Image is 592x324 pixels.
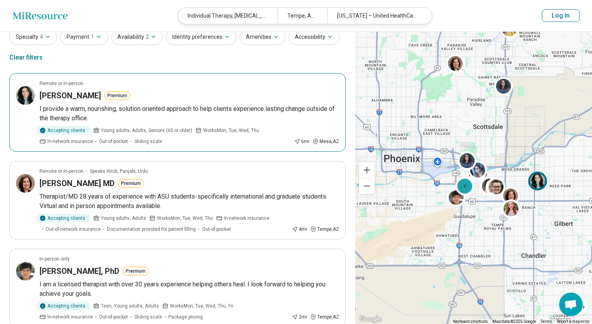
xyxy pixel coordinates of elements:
button: Specialty4 [9,29,57,45]
span: Works Mon, Tue, Wed, Thu [157,215,213,222]
p: In-person only [40,255,70,262]
div: Tempe, AZ 85281 [278,8,327,24]
div: 6 mi [294,138,309,145]
a: Terms (opens in new tab) [541,319,552,324]
span: Out-of-pocket [99,313,128,320]
p: I am a licensed therapist with over 30 years experience helping others heal. I look forward to he... [40,280,339,299]
span: Package pricing [168,313,203,320]
span: Sliding scale [134,313,162,320]
span: Teen, Young adults, Adults [101,302,159,310]
span: Young adults, Adults [101,215,146,222]
div: Open chat [559,293,583,316]
span: Sliding scale [134,138,162,145]
span: Map data ©2025 Google [493,319,536,324]
span: Works Mon, Tue, Wed, Thu, Fri [170,302,233,310]
span: Out-of-pocket [202,226,231,233]
span: Speaks Hindi, Panjabi, Urdu [90,168,148,175]
span: 2 [146,33,149,41]
button: Zoom in [359,162,375,178]
div: Tempe , AZ [310,313,339,320]
button: Log In [542,9,579,22]
h3: [PERSON_NAME], PhD [40,266,119,277]
button: Availability2 [111,29,163,45]
div: 4 mi [292,226,307,233]
button: Accessibility [289,29,339,45]
button: Zoom out [359,178,375,194]
button: Premium [104,91,130,100]
div: Mesa , AZ [312,138,339,145]
div: 2 [455,176,474,195]
span: Out-of-pocket [99,138,128,145]
button: Premium [123,267,149,275]
div: Accepting clients [36,126,90,135]
span: In-network insurance [47,138,93,145]
span: Out-of-network insurance [46,226,101,233]
button: Amenities [240,29,285,45]
span: Documentation provided for patient filling [107,226,196,233]
span: In-network insurance [224,215,269,222]
button: Payment1 [60,29,108,45]
p: Remote or In-person [40,80,83,87]
p: Therapist/MD 28 years of experience with ASU students-specifically international and graduate stu... [40,192,339,211]
div: Individual Therapy, [MEDICAL_DATA] (PTSD), Racial/Cultural Oppression or Trauma [178,8,278,24]
div: Accepting clients [36,302,90,310]
span: In-network insurance [47,313,93,320]
div: Accepting clients [36,214,90,223]
button: Identity preferences [166,29,236,45]
h3: [PERSON_NAME] MD [40,178,115,189]
p: I provide a warm, nourishing, solution oriented approach to help clients experience lasting chang... [40,104,339,123]
h3: [PERSON_NAME] [40,90,101,101]
span: Young adults, Adults, Seniors (65 or older) [101,127,192,134]
div: Tempe , AZ [310,226,339,233]
span: 1 [91,33,94,41]
p: Remote or In-person [40,168,83,175]
a: Report a map error [557,319,590,324]
div: 2 mi [292,313,307,320]
div: Clear filters [9,48,43,67]
button: Premium [118,179,144,188]
div: 6 [455,177,474,195]
div: [US_STATE] – United HealthCare Student Resources [327,8,427,24]
span: 4 [40,33,43,41]
span: Works Mon, Tue, Wed, Thu [203,127,259,134]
